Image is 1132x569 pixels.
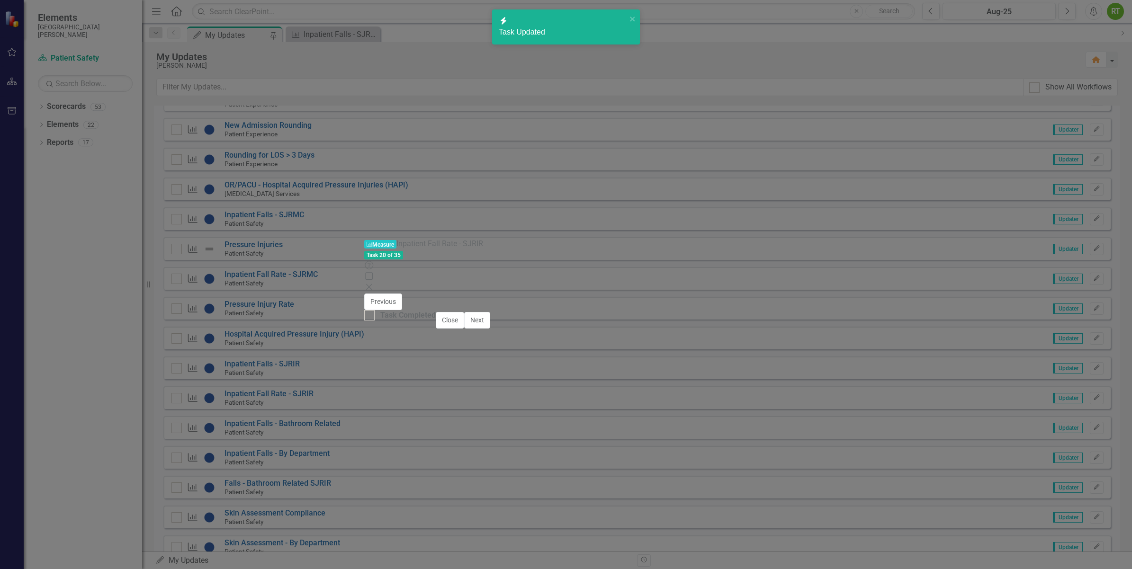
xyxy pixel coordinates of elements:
[464,312,490,329] button: Next
[436,312,464,329] button: Close
[629,13,636,24] button: close
[499,27,627,38] div: Task Updated
[396,239,483,248] span: Inpatient Fall Rate - SJRIR
[380,310,436,321] div: Task Completed
[364,240,396,249] span: Measure
[364,293,402,310] button: Previous
[364,251,403,259] span: Task 20 of 35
